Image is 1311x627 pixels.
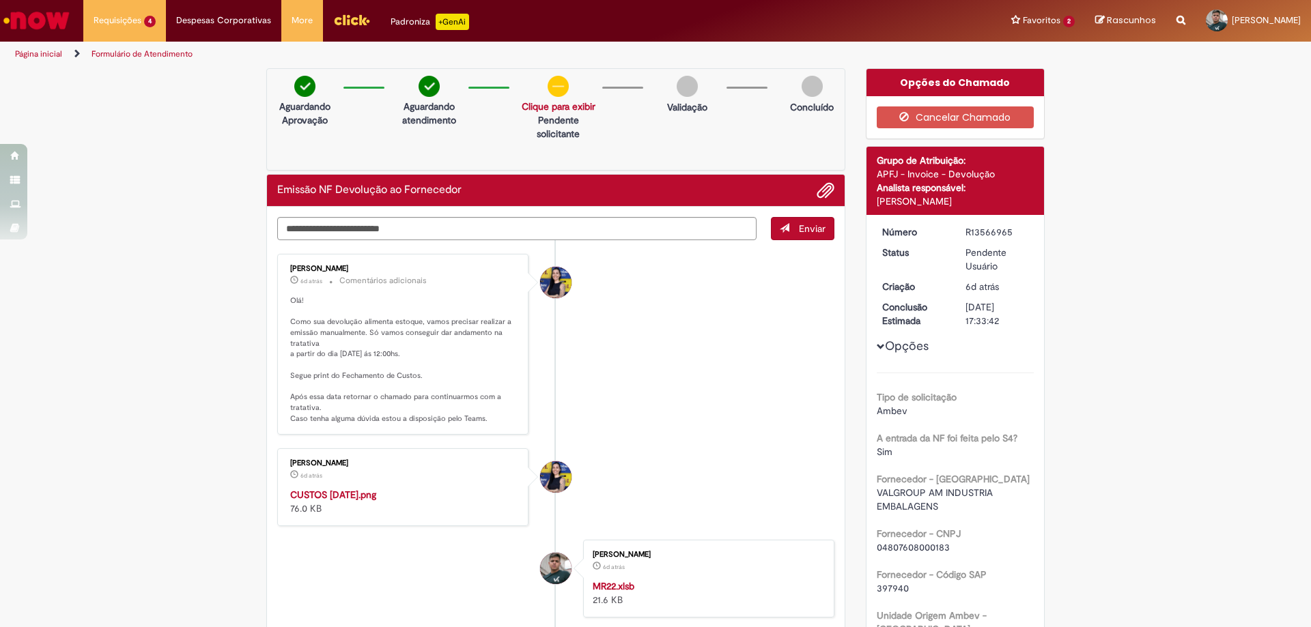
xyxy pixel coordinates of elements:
div: R13566965 [965,225,1029,239]
time: 25/09/2025 14:33:38 [965,280,999,293]
p: Concluído [790,100,834,114]
span: 6d atrás [603,563,625,571]
span: 4 [144,16,156,27]
a: Clique para exibir [522,100,595,113]
a: CUSTOS [DATE].png [290,489,376,501]
div: Eric Barros Da Silva [540,553,572,584]
span: Favoritos [1023,14,1060,27]
div: Melissa Paduani [540,461,572,493]
span: Requisições [94,14,141,27]
span: Enviar [799,222,826,235]
p: Olá! Como sua devolução alimenta estoque, vamos precisar realizar a emissão manualmente. Só vamos... [290,295,518,424]
textarea: Digite sua mensagem aqui... [277,217,757,240]
span: 6d atrás [300,471,322,480]
img: check-circle-green.png [294,76,315,97]
time: 25/09/2025 14:31:03 [603,563,625,571]
div: Padroniza [391,14,469,30]
div: [PERSON_NAME] [593,551,820,559]
div: Melissa Paduani [540,267,572,298]
a: Página inicial [15,48,62,59]
dt: Número [872,225,956,239]
div: Grupo de Atribuição: [877,154,1034,167]
b: Tipo de solicitação [877,391,957,403]
span: 6d atrás [300,277,322,285]
b: A entrada da NF foi feita pelo S4? [877,432,1017,444]
dt: Conclusão Estimada [872,300,956,327]
span: More [292,14,313,27]
b: Fornecedor - [GEOGRAPHIC_DATA] [877,473,1030,485]
time: 25/09/2025 15:29:51 [300,277,322,285]
a: Formulário de Atendimento [91,48,193,59]
img: ServiceNow [1,7,72,34]
span: Ambev [877,405,907,417]
div: [PERSON_NAME] [877,194,1034,208]
div: APFJ - Invoice - Devolução [877,167,1034,181]
div: Analista responsável: [877,181,1034,194]
dt: Criação [872,280,956,293]
div: Opções do Chamado [866,69,1045,96]
b: Fornecedor - Código SAP [877,568,987,581]
p: +GenAi [436,14,469,30]
a: MR22.xlsb [593,580,634,592]
time: 25/09/2025 15:29:48 [300,471,322,480]
b: Fornecedor - CNPJ [877,527,961,540]
p: Aguardando atendimento [397,100,461,127]
div: [PERSON_NAME] [290,459,518,467]
span: Despesas Corporativas [176,14,271,27]
img: check-circle-green.png [419,76,440,97]
div: [DATE] 17:33:42 [965,300,1029,327]
span: Sim [877,446,892,458]
p: Pendente solicitante [522,113,595,141]
span: Rascunhos [1107,14,1156,27]
span: 04807608000183 [877,541,950,553]
span: [PERSON_NAME] [1232,14,1301,26]
button: Adicionar anexos [817,181,834,199]
img: img-circle-grey.png [677,76,698,97]
img: circle-minus.png [548,76,569,97]
div: Pendente Usuário [965,246,1029,273]
span: VALGROUP AM INDUSTRIA EMBALAGENS [877,486,996,512]
p: Aguardando Aprovação [272,100,337,127]
small: Comentários adicionais [339,275,427,287]
button: Cancelar Chamado [877,106,1034,128]
div: [PERSON_NAME] [290,265,518,273]
span: 397940 [877,582,909,594]
span: 6d atrás [965,280,999,293]
ul: Trilhas de página [10,42,864,67]
p: Validação [667,100,707,114]
button: Enviar [771,217,834,240]
img: img-circle-grey.png [802,76,823,97]
dt: Status [872,246,956,259]
a: Rascunhos [1095,14,1156,27]
div: 21.6 KB [593,579,820,607]
img: click_logo_yellow_360x200.png [333,10,370,30]
div: 25/09/2025 14:33:38 [965,280,1029,293]
h2: Emissão NF Devolução ao Fornecedor Histórico de tíquete [277,184,462,196]
span: 2 [1063,16,1075,27]
div: 76.0 KB [290,488,518,515]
